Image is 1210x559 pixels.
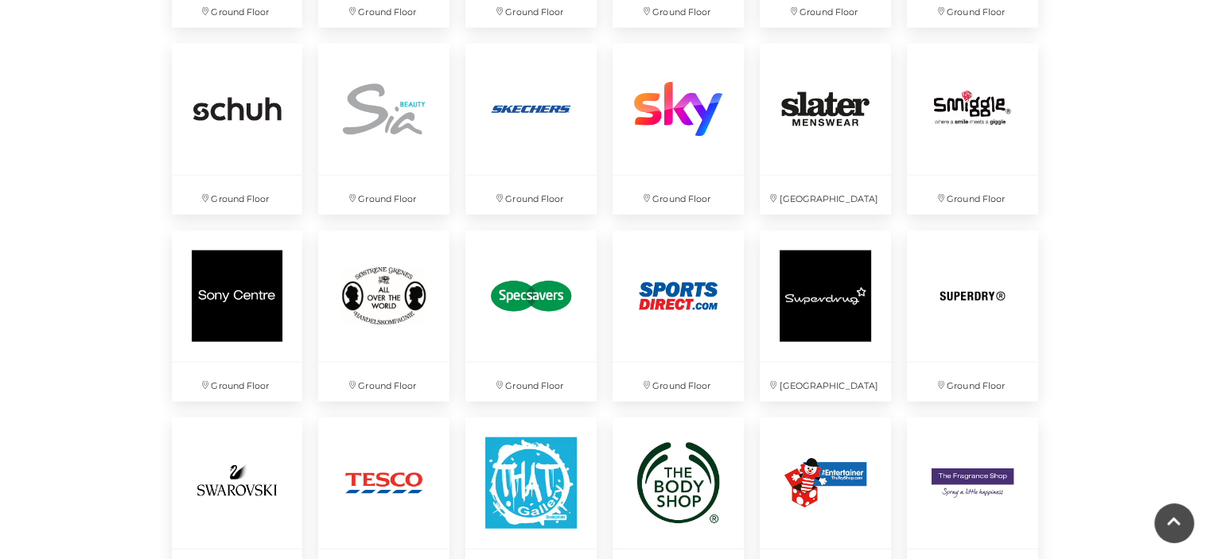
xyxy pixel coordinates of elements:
p: Ground Floor [318,176,449,215]
p: [GEOGRAPHIC_DATA] [760,176,891,215]
a: Ground Floor [164,36,311,223]
p: Ground Floor [318,363,449,402]
a: Ground Floor [457,223,605,410]
a: Ground Floor [457,36,605,223]
p: Ground Floor [613,363,744,402]
p: Ground Floor [172,363,303,402]
p: Ground Floor [465,176,597,215]
a: [GEOGRAPHIC_DATA] [752,223,899,410]
p: Ground Floor [613,176,744,215]
a: Ground Floor [605,223,752,410]
p: Ground Floor [907,363,1038,402]
img: That Gallery at Festival Place [465,417,597,549]
a: Ground Floor [899,36,1046,223]
p: Ground Floor [465,363,597,402]
a: Ground Floor [605,36,752,223]
p: Ground Floor [172,176,303,215]
a: Ground Floor [899,223,1046,410]
p: Ground Floor [907,176,1038,215]
a: [GEOGRAPHIC_DATA] [752,36,899,223]
a: Ground Floor [310,223,457,410]
a: Ground Floor [310,36,457,223]
a: Ground Floor [164,223,311,410]
p: [GEOGRAPHIC_DATA] [760,363,891,402]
